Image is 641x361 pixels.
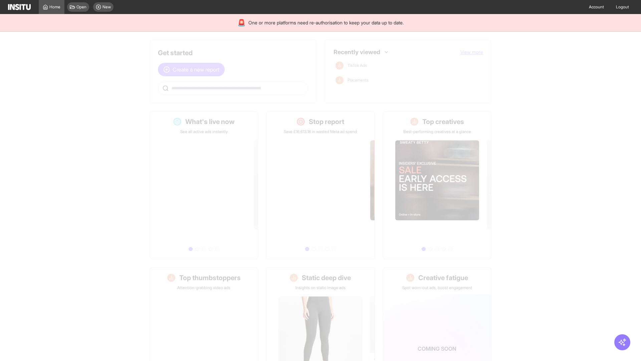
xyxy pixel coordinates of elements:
span: One or more platforms need re-authorisation to keep your data up to date. [248,19,404,26]
img: Logo [8,4,31,10]
div: 🚨 [237,18,246,27]
span: Open [76,4,86,10]
span: New [102,4,111,10]
span: Home [49,4,60,10]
